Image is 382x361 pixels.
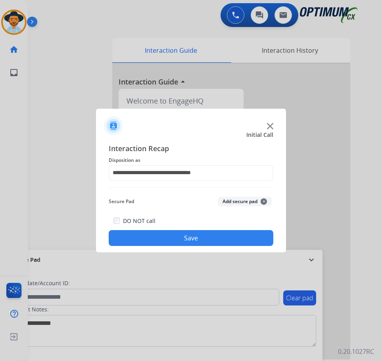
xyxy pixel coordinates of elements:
[109,197,134,206] span: Secure Pad
[338,347,374,356] p: 0.20.1027RC
[261,198,267,205] span: +
[109,156,273,165] span: Disposition as
[104,116,123,135] img: contactIcon
[218,197,272,206] button: Add secure pad+
[123,217,155,225] label: DO NOT call
[109,143,273,156] span: Interaction Recap
[246,131,273,139] span: Initial Call
[109,230,273,246] button: Save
